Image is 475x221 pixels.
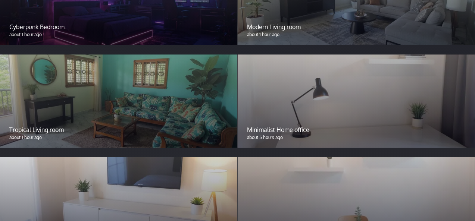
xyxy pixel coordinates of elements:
p: about 5 hours ago [247,134,466,141]
p: Cyberpunk Bedroom [9,22,228,31]
p: about 1 hour ago [9,31,228,38]
p: Modern Living room [247,22,466,31]
p: Minimalist Home office [247,125,466,134]
p: about 1 hour ago [247,31,466,38]
p: Tropical Living room [9,125,228,134]
p: about 1 hour ago [9,134,228,141]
